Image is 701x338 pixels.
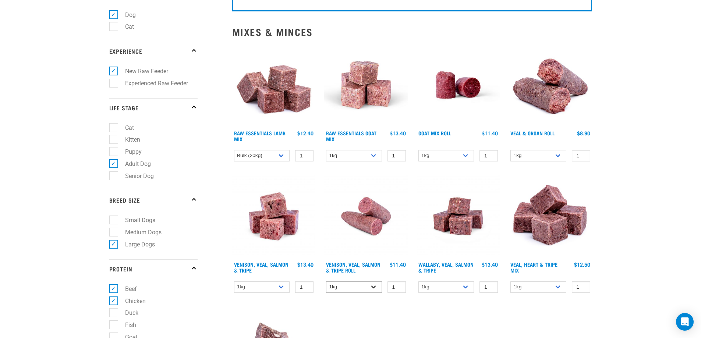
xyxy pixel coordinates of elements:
[297,261,314,267] div: $13.40
[113,216,158,225] label: Small Dogs
[479,281,498,293] input: 1
[572,281,590,293] input: 1
[326,263,380,271] a: Venison, Veal, Salmon & Tripe Roll
[109,191,198,209] p: Breed Size
[482,261,498,267] div: $13.40
[234,263,288,271] a: Venison, Veal, Salmon & Tripe
[232,175,316,258] img: Venison Veal Salmon Tripe 1621
[113,308,141,317] label: Duck
[417,43,500,127] img: Raw Essentials Chicken Lamb Beef Bulk Minced Raw Dog Food Roll Unwrapped
[113,171,157,181] label: Senior Dog
[418,132,451,134] a: Goat Mix Roll
[109,98,198,117] p: Life Stage
[113,296,149,306] label: Chicken
[417,175,500,258] img: Wallaby Veal Salmon Tripe 1642
[113,67,171,76] label: New Raw Feeder
[387,150,406,161] input: 1
[113,123,137,132] label: Cat
[509,175,592,258] img: Cubes
[234,132,286,140] a: Raw Essentials Lamb Mix
[577,130,590,136] div: $8.90
[113,147,145,156] label: Puppy
[109,42,198,60] p: Experience
[232,26,592,38] h2: Mixes & Minces
[295,150,314,161] input: 1
[113,240,158,249] label: Large Dogs
[324,43,408,127] img: Goat M Ix 38448
[109,259,198,278] p: Protein
[510,132,555,134] a: Veal & Organ Roll
[509,43,592,127] img: Veal Organ Mix Roll 01
[113,228,164,237] label: Medium Dogs
[574,261,590,267] div: $12.50
[113,10,139,19] label: Dog
[295,281,314,293] input: 1
[479,150,498,161] input: 1
[510,263,557,271] a: Veal, Heart & Tripe Mix
[482,130,498,136] div: $11.40
[390,261,406,267] div: $11.40
[324,175,408,258] img: Venison Veal Salmon Tripe 1651
[232,43,316,127] img: ?1041 RE Lamb Mix 01
[113,159,154,168] label: Adult Dog
[572,150,590,161] input: 1
[113,320,139,330] label: Fish
[676,313,694,331] div: Open Intercom Messenger
[113,135,143,144] label: Kitten
[387,281,406,293] input: 1
[418,263,474,271] a: Wallaby, Veal, Salmon & Tripe
[326,132,376,140] a: Raw Essentials Goat Mix
[390,130,406,136] div: $13.40
[113,284,140,293] label: Beef
[113,22,137,31] label: Cat
[297,130,314,136] div: $12.40
[113,79,191,88] label: Experienced Raw Feeder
